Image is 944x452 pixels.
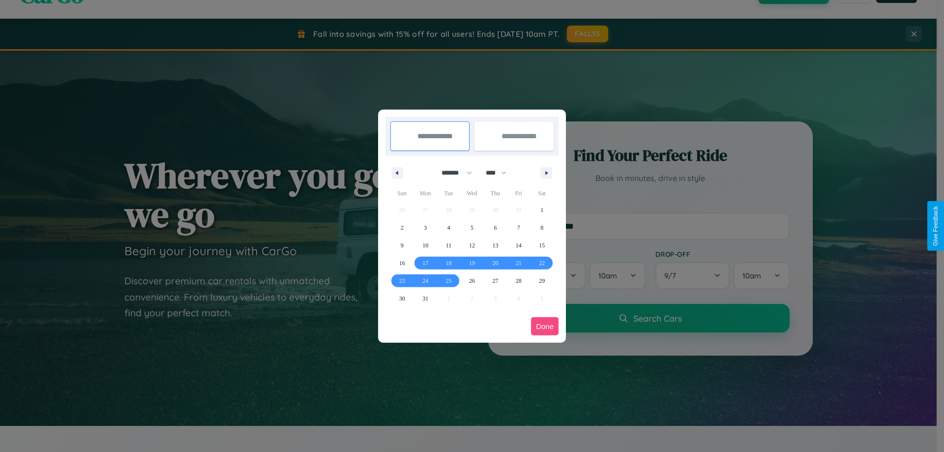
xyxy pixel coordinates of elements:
[399,254,405,272] span: 16
[484,237,507,254] button: 13
[390,185,413,201] span: Sun
[469,237,475,254] span: 12
[516,272,522,290] span: 28
[507,219,530,237] button: 7
[390,272,413,290] button: 23
[516,254,522,272] span: 21
[539,254,545,272] span: 22
[471,219,473,237] span: 5
[494,219,497,237] span: 6
[437,254,460,272] button: 18
[460,237,483,254] button: 12
[390,290,413,307] button: 30
[469,272,475,290] span: 26
[399,272,405,290] span: 23
[390,237,413,254] button: 9
[460,219,483,237] button: 5
[422,290,428,307] span: 31
[422,254,428,272] span: 17
[540,201,543,219] span: 1
[401,237,404,254] span: 9
[447,219,450,237] span: 4
[484,254,507,272] button: 20
[469,254,475,272] span: 19
[531,254,554,272] button: 22
[460,272,483,290] button: 26
[484,219,507,237] button: 6
[460,254,483,272] button: 19
[531,201,554,219] button: 1
[424,219,427,237] span: 3
[531,272,554,290] button: 29
[413,237,437,254] button: 10
[540,219,543,237] span: 8
[539,237,545,254] span: 15
[492,237,498,254] span: 13
[390,219,413,237] button: 2
[422,237,428,254] span: 10
[492,272,498,290] span: 27
[437,185,460,201] span: Tue
[932,206,939,246] div: Give Feedback
[437,272,460,290] button: 25
[531,317,559,335] button: Done
[507,185,530,201] span: Fri
[422,272,428,290] span: 24
[507,272,530,290] button: 28
[401,219,404,237] span: 2
[413,254,437,272] button: 17
[492,254,498,272] span: 20
[446,237,452,254] span: 11
[517,219,520,237] span: 7
[413,185,437,201] span: Mon
[437,237,460,254] button: 11
[390,254,413,272] button: 16
[413,272,437,290] button: 24
[531,237,554,254] button: 15
[460,185,483,201] span: Wed
[446,254,452,272] span: 18
[516,237,522,254] span: 14
[446,272,452,290] span: 25
[484,272,507,290] button: 27
[539,272,545,290] span: 29
[507,254,530,272] button: 21
[437,219,460,237] button: 4
[413,290,437,307] button: 31
[531,219,554,237] button: 8
[399,290,405,307] span: 30
[507,237,530,254] button: 14
[531,185,554,201] span: Sat
[484,185,507,201] span: Thu
[413,219,437,237] button: 3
